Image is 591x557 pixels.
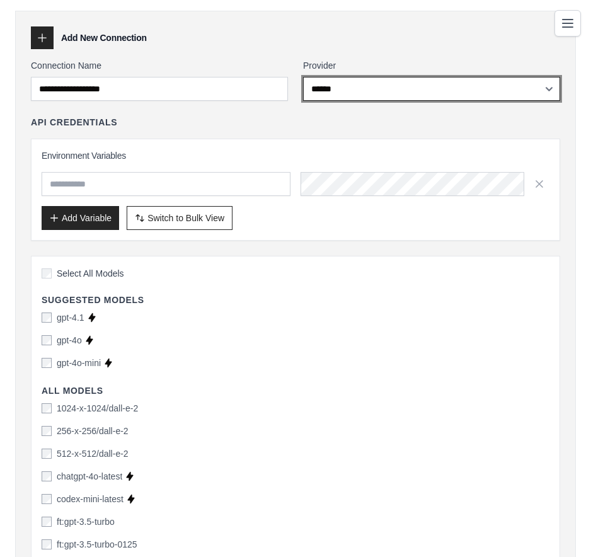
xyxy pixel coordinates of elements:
[42,335,52,345] input: gpt-4o
[554,10,581,37] button: Toggle navigation
[42,471,52,481] input: chatgpt-4o-latest
[42,426,52,436] input: 256-x-256/dall-e-2
[303,59,560,72] label: Provider
[42,449,52,459] input: 512-x-512/dall-e-2
[57,357,101,369] label: gpt-4o-mini
[57,311,84,324] label: gpt-4.1
[57,425,129,437] label: 256-x-256/dall-e-2
[42,358,52,368] input: gpt-4o-mini
[42,517,52,527] input: ft:gpt-3.5-turbo
[61,32,147,44] h3: Add New Connection
[42,494,52,504] input: codex-mini-latest
[127,206,232,230] button: Switch to Bulk View
[57,402,138,415] label: 1024-x-1024/dall-e-2
[57,447,129,460] label: 512-x-512/dall-e-2
[57,267,124,280] span: Select All Models
[42,384,549,397] h4: All Models
[57,538,137,551] label: ft:gpt-3.5-turbo-0125
[57,334,82,347] label: gpt-4o
[31,116,117,129] h4: API Credentials
[42,268,52,278] input: Select All Models
[42,149,549,162] h3: Environment Variables
[57,493,123,505] label: codex-mini-latest
[42,206,119,230] button: Add Variable
[42,294,549,306] h4: Suggested Models
[42,313,52,323] input: gpt-4.1
[42,403,52,413] input: 1024-x-1024/dall-e-2
[147,212,224,224] span: Switch to Bulk View
[31,59,288,72] label: Connection Name
[42,539,52,549] input: ft:gpt-3.5-turbo-0125
[57,470,122,483] label: chatgpt-4o-latest
[57,515,115,528] label: ft:gpt-3.5-turbo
